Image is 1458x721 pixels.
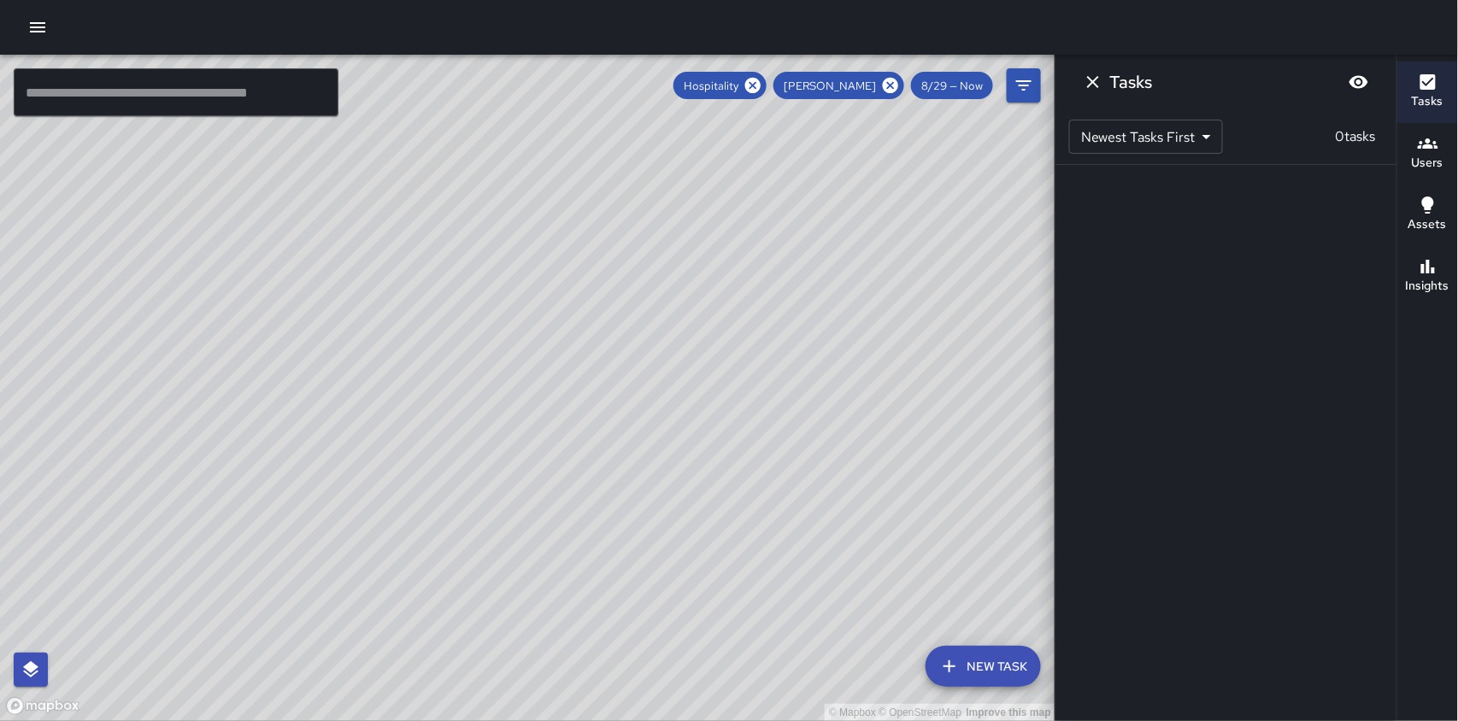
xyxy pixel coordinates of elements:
[673,72,767,99] div: Hospitality
[1406,277,1449,296] h6: Insights
[1076,65,1110,99] button: Dismiss
[1342,65,1376,99] button: Blur
[926,646,1041,687] button: New Task
[773,79,886,93] span: [PERSON_NAME]
[1007,68,1041,103] button: Filters
[1069,120,1223,154] div: Newest Tasks First
[1397,185,1458,246] button: Assets
[1408,215,1447,234] h6: Assets
[773,72,904,99] div: [PERSON_NAME]
[911,79,993,93] span: 8/29 — Now
[1397,62,1458,123] button: Tasks
[1412,154,1443,173] h6: Users
[1412,92,1443,111] h6: Tasks
[1329,126,1383,147] p: 0 tasks
[673,79,749,93] span: Hospitality
[1110,68,1153,96] h6: Tasks
[1397,123,1458,185] button: Users
[1397,246,1458,308] button: Insights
